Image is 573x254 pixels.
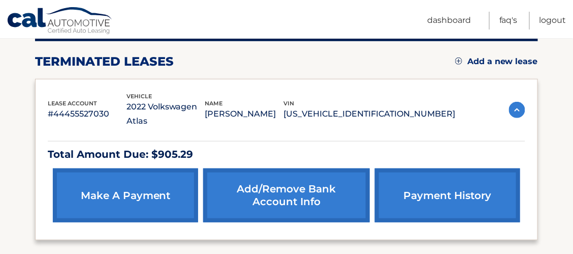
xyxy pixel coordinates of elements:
a: Add/Remove bank account info [203,168,369,222]
span: name [205,100,222,107]
p: [US_VEHICLE_IDENTIFICATION_NUMBER] [283,107,455,121]
p: #44455527030 [48,107,126,121]
h2: terminated leases [35,54,174,69]
a: payment history [375,168,520,222]
span: vehicle [126,93,152,100]
p: 2022 Volkswagen Atlas [126,100,205,128]
p: Total Amount Due: $905.29 [48,146,525,163]
a: Logout [539,12,566,30]
img: add.svg [455,58,462,65]
a: Dashboard [427,12,471,30]
a: FAQ's [499,12,518,30]
a: Cal Automotive [7,7,113,36]
span: lease account [48,100,97,107]
a: Add a new lease [455,57,538,67]
p: [PERSON_NAME] [205,107,283,121]
img: accordion-active.svg [509,102,525,118]
a: make a payment [53,168,198,222]
span: vin [283,100,294,107]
